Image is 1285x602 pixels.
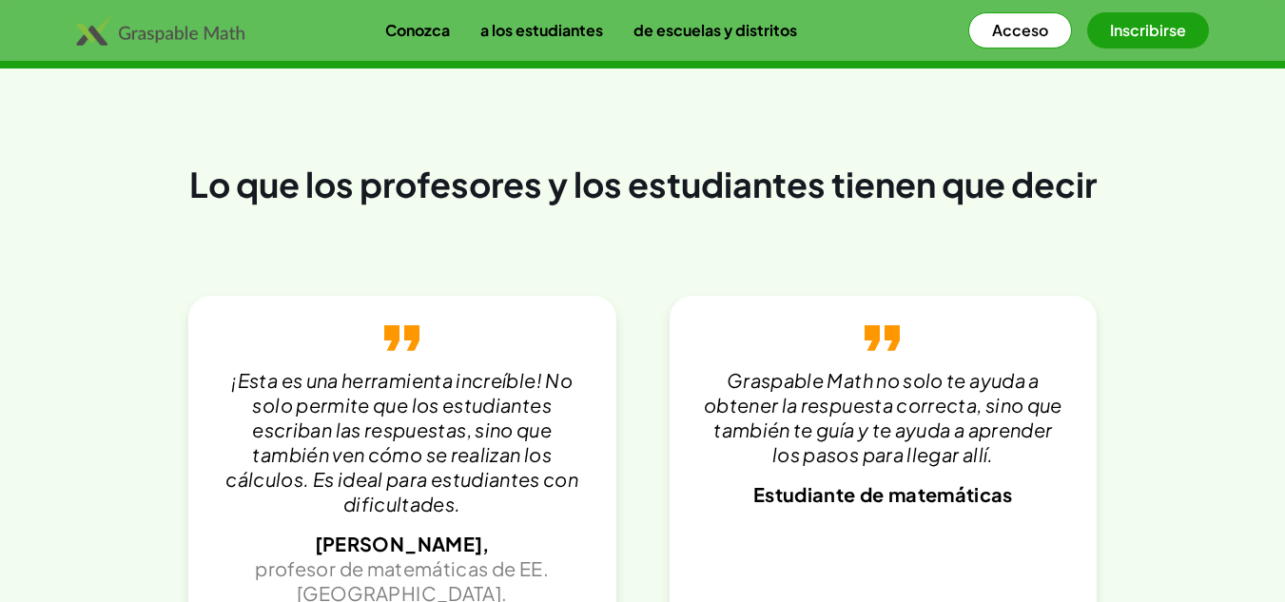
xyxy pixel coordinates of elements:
font: Estudiante de matemáticas [753,482,1013,506]
font: ¡Esta es una herramienta increíble! No solo permite que los estudiantes escriban las respuestas, ... [225,368,578,515]
font: a los estudiantes [480,20,603,40]
button: Acceso [968,12,1072,49]
font: Conozca [385,20,450,40]
font: Lo que los profesores y los estudiantes tienen que decir [189,163,1097,205]
a: de escuelas y distritos [618,12,812,48]
button: Inscribirse [1087,12,1209,49]
font: Inscribirse [1110,20,1186,40]
a: Conozca [370,12,465,48]
font: Acceso [992,20,1048,40]
a: a los estudiantes [465,12,618,48]
font: [PERSON_NAME], [315,532,490,555]
font: de escuelas y distritos [633,20,797,40]
font: Graspable Math no solo te ayuda a obtener la respuesta correcta, sino que también te guía y te ay... [704,368,1062,466]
